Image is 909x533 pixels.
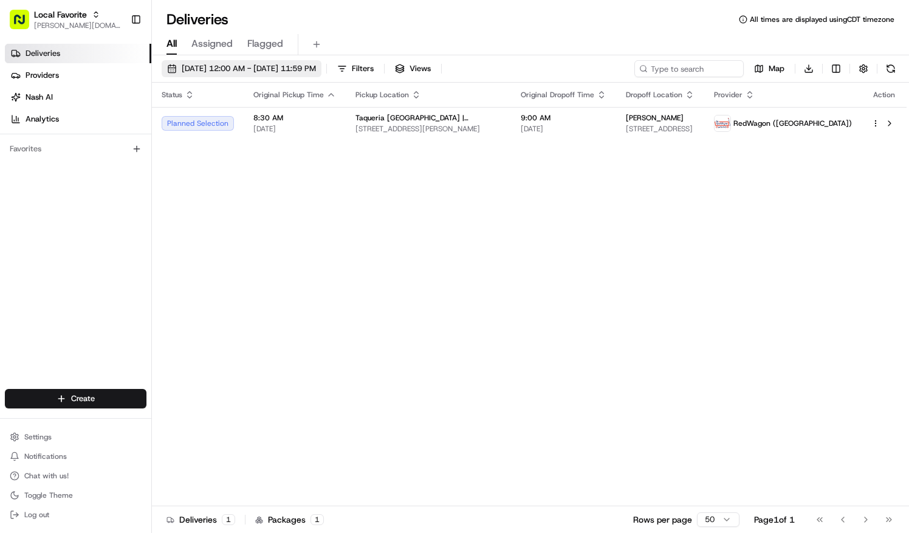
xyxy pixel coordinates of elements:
[754,514,795,526] div: Page 1 of 1
[521,90,594,100] span: Original Dropoff Time
[871,90,897,100] div: Action
[521,113,606,123] span: 9:00 AM
[26,92,53,103] span: Nash AI
[521,124,606,134] span: [DATE]
[34,21,121,30] button: [PERSON_NAME][DOMAIN_NAME][EMAIL_ADDRESS][PERSON_NAME][DOMAIN_NAME]
[71,393,95,404] span: Create
[253,113,336,123] span: 8:30 AM
[626,90,682,100] span: Dropoff Location
[355,113,501,123] span: Taqueria [GEOGRAPHIC_DATA] | [GEOGRAPHIC_DATA]
[41,128,154,137] div: We're available if you need us!
[769,63,784,74] span: Map
[750,15,894,24] span: All times are displayed using CDT timezone
[24,432,52,442] span: Settings
[166,36,177,51] span: All
[24,510,49,520] span: Log out
[24,471,69,481] span: Chat with us!
[5,5,126,34] button: Local Favorite[PERSON_NAME][DOMAIN_NAME][EMAIL_ADDRESS][PERSON_NAME][DOMAIN_NAME]
[253,90,324,100] span: Original Pickup Time
[12,177,22,187] div: 📗
[633,514,692,526] p: Rows per page
[32,78,201,91] input: Clear
[182,63,316,74] span: [DATE] 12:00 AM - [DATE] 11:59 PM
[5,109,151,129] a: Analytics
[26,70,59,81] span: Providers
[247,36,283,51] span: Flagged
[86,205,147,215] a: Powered byPylon
[26,48,60,59] span: Deliveries
[310,514,324,525] div: 1
[12,115,34,137] img: 1736555255976-a54dd68f-1ca7-489b-9aae-adbdc363a1c4
[207,119,221,134] button: Start new chat
[626,113,684,123] span: [PERSON_NAME]
[5,88,151,107] a: Nash AI
[634,60,744,77] input: Type to search
[103,177,112,187] div: 💻
[166,10,228,29] h1: Deliveries
[12,48,221,67] p: Welcome 👋
[24,452,67,461] span: Notifications
[5,44,151,63] a: Deliveries
[12,12,36,36] img: Nash
[355,124,501,134] span: [STREET_ADDRESS][PERSON_NAME]
[191,36,233,51] span: Assigned
[5,448,146,465] button: Notifications
[5,66,151,85] a: Providers
[26,114,59,125] span: Analytics
[714,90,743,100] span: Provider
[24,176,93,188] span: Knowledge Base
[715,115,730,131] img: time_to_eat_nevada_logo
[733,119,852,128] span: RedWagon ([GEOGRAPHIC_DATA])
[626,124,695,134] span: [STREET_ADDRESS]
[24,490,73,500] span: Toggle Theme
[5,428,146,445] button: Settings
[749,60,790,77] button: Map
[162,60,321,77] button: [DATE] 12:00 AM - [DATE] 11:59 PM
[410,63,431,74] span: Views
[7,171,98,193] a: 📗Knowledge Base
[389,60,436,77] button: Views
[882,60,899,77] button: Refresh
[5,139,146,159] div: Favorites
[5,389,146,408] button: Create
[162,90,182,100] span: Status
[5,467,146,484] button: Chat with us!
[121,205,147,215] span: Pylon
[332,60,379,77] button: Filters
[115,176,195,188] span: API Documentation
[355,90,409,100] span: Pickup Location
[5,487,146,504] button: Toggle Theme
[166,514,235,526] div: Deliveries
[255,514,324,526] div: Packages
[34,9,87,21] button: Local Favorite
[5,506,146,523] button: Log out
[41,115,199,128] div: Start new chat
[253,124,336,134] span: [DATE]
[98,171,200,193] a: 💻API Documentation
[352,63,374,74] span: Filters
[222,514,235,525] div: 1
